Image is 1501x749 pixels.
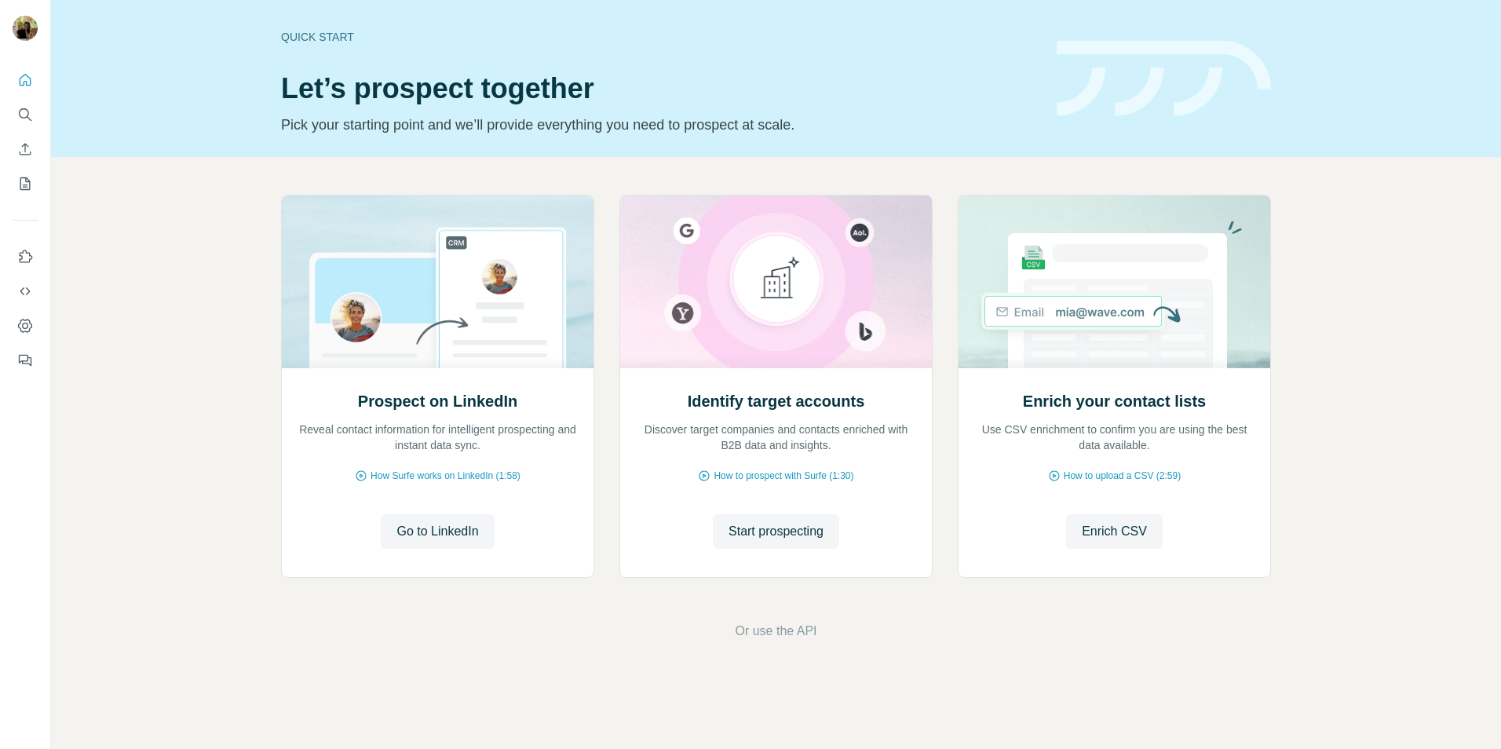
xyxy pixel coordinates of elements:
button: Go to LinkedIn [381,514,494,549]
h2: Identify target accounts [688,390,865,412]
span: Go to LinkedIn [396,522,478,541]
h2: Enrich your contact lists [1023,390,1206,412]
p: Use CSV enrichment to confirm you are using the best data available. [974,422,1254,453]
button: Enrich CSV [13,135,38,163]
img: Identify target accounts [619,195,933,368]
p: Discover target companies and contacts enriched with B2B data and insights. [636,422,916,453]
span: How to upload a CSV (2:59) [1064,469,1181,483]
span: How Surfe works on LinkedIn (1:58) [371,469,520,483]
button: Use Surfe on LinkedIn [13,243,38,271]
button: Enrich CSV [1066,514,1163,549]
button: Or use the API [735,622,816,641]
img: banner [1057,41,1271,117]
button: My lists [13,170,38,198]
div: Quick start [281,29,1038,45]
button: Quick start [13,66,38,94]
span: Enrich CSV [1082,522,1147,541]
span: How to prospect with Surfe (1:30) [714,469,853,483]
span: Start prospecting [729,522,824,541]
img: Avatar [13,16,38,41]
button: Start prospecting [713,514,839,549]
img: Enrich your contact lists [958,195,1271,368]
h1: Let’s prospect together [281,73,1038,104]
p: Reveal contact information for intelligent prospecting and instant data sync. [298,422,578,453]
p: Pick your starting point and we’ll provide everything you need to prospect at scale. [281,114,1038,136]
button: Dashboard [13,312,38,340]
img: Prospect on LinkedIn [281,195,594,368]
button: Search [13,100,38,129]
button: Use Surfe API [13,277,38,305]
button: Feedback [13,346,38,374]
h2: Prospect on LinkedIn [358,390,517,412]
